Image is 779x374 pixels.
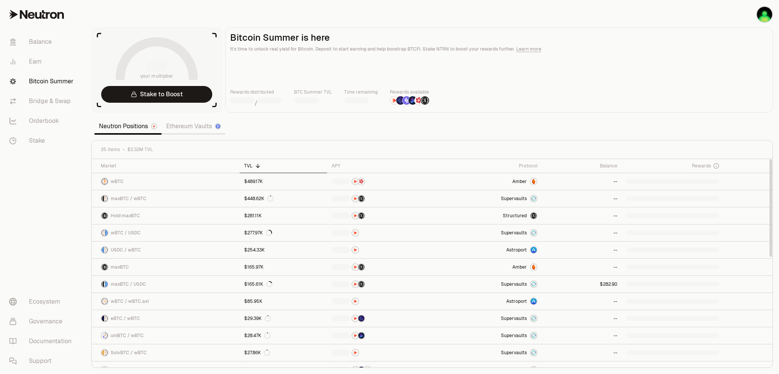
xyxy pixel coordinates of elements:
img: Structured Points [358,196,364,202]
button: NTRN [332,298,434,305]
a: maxBTC LogowBTC LogomaxBTC / wBTC [92,190,240,207]
a: AmberAmber [438,173,542,190]
span: Supervaults [501,350,527,356]
div: $24.98K [244,367,262,373]
a: eBTC LogowBTC LogoeBTC / wBTC [92,310,240,327]
span: uniBTC [111,367,126,373]
button: NTRN [332,246,434,254]
div: $277.97K [244,230,272,236]
a: Documentation [3,331,82,351]
a: -- [542,310,622,327]
img: wBTC Logo [102,298,104,304]
span: Astroport [506,298,527,304]
a: NTRN [327,344,438,361]
a: $165.61K [240,276,327,293]
div: Balance [547,163,617,169]
a: NTRN [327,242,438,258]
span: Amber [512,367,527,373]
a: $254.33K [240,242,327,258]
a: Support [3,351,82,371]
a: SolvBTC LogowBTC LogoSolvBTC / wBTC [92,344,240,361]
img: wBTC Logo [102,178,108,185]
button: NTRNStructured Points [332,263,434,271]
img: Bedrock Diamonds [358,333,364,339]
img: Supervaults [531,196,537,202]
a: -- [542,344,622,361]
a: SupervaultsSupervaults [438,190,542,207]
a: Governance [3,312,82,331]
a: SupervaultsSupervaults [438,224,542,241]
a: Bridge & Swap [3,91,82,111]
a: NTRNEtherFi Points [327,310,438,327]
img: Amber [531,178,537,185]
a: Ecosystem [3,292,82,312]
span: USDC / wBTC [111,247,141,253]
img: wBTC Logo [105,247,108,253]
a: maxBTC LogoHold maxBTC [92,207,240,224]
a: $85.95K [240,293,327,310]
span: your multiplier [140,72,173,80]
a: maxBTC LogoUSDC LogomaxBTC / USDC [92,276,240,293]
img: Neutron Logo [152,124,156,129]
img: maxBTC Logo [102,264,108,270]
img: EtherFi Points [358,315,364,321]
button: NTRNMars Fragments [332,178,434,185]
a: $27.86K [240,344,327,361]
a: uniBTC LogowBTC LogouniBTC / wBTC [92,327,240,344]
img: NTRN [352,315,358,321]
a: SupervaultsSupervaults [438,310,542,327]
a: maxBTC LogomaxBTC [92,259,240,275]
a: wBTC LogowBTC.axl LogowBTC / wBTC.axl [92,293,240,310]
p: BTC Summer TVL [294,88,332,96]
div: $27.86K [244,350,270,356]
img: EtherFi Points [396,96,405,105]
img: USDC Logo [102,247,104,253]
span: Astroport [506,247,527,253]
img: eBTC Logo [102,315,104,321]
a: Astroport [438,242,542,258]
img: NTRN [352,196,358,202]
img: NTRN [352,298,358,304]
img: SolvBTC Logo [102,350,104,356]
img: maxBTC Logo [102,213,108,219]
span: maxBTC / USDC [111,281,146,287]
span: Supervaults [501,196,527,202]
img: NTRN [352,350,358,356]
img: NTRN [352,213,358,219]
img: Structured Points [358,281,364,287]
a: Astroport [438,293,542,310]
img: Supervaults [531,281,537,287]
div: Protocol [443,163,537,169]
a: Stake to Boost [101,86,212,103]
div: $29.39K [244,315,271,321]
img: wBTC Logo [105,350,108,356]
a: -- [542,327,622,344]
a: $29.39K [240,310,327,327]
img: maxBTC Logo [102,281,104,287]
img: NTRN [352,230,358,236]
a: $28.47K [240,327,327,344]
a: -- [542,242,622,258]
button: NTRN [332,349,434,356]
img: Supervaults [531,315,537,321]
a: $489.17K [240,173,327,190]
img: Mars Fragments [358,178,364,185]
p: Rewards distributed [230,88,282,96]
button: NTRNEtherFi Points [332,315,434,322]
a: Balance [3,32,82,52]
div: TVL [244,163,323,169]
span: SolvBTC / wBTC [111,350,147,356]
a: wBTC LogoUSDC LogowBTC / USDC [92,224,240,241]
img: Supervaults [531,230,537,236]
img: wBTC Logo [105,196,108,202]
a: -- [542,293,622,310]
a: Orderbook [3,111,82,131]
div: Market [101,163,235,169]
div: $448.62K [244,196,273,202]
a: $281.11K [240,207,327,224]
img: Amber [531,264,537,270]
a: SupervaultsSupervaults [438,276,542,293]
span: Supervaults [501,333,527,339]
div: $165.97K [244,264,264,270]
span: eBTC / wBTC [111,315,140,321]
